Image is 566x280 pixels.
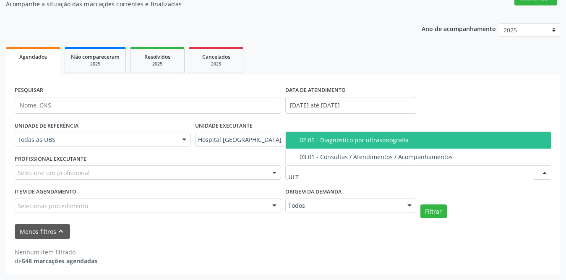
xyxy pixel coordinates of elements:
[422,23,496,34] p: Ano de acompanhamento
[15,256,97,265] div: de
[195,120,253,133] label: UNIDADE EXECUTANTE
[15,97,281,114] input: Nome, CNS
[136,61,178,67] div: 2025
[144,53,170,60] span: Resolvidos
[15,186,76,199] label: Item de agendamento
[300,154,546,160] div: 03.01 - Consultas / Atendimentos / Acompanhamentos
[198,136,444,144] span: Hospital [GEOGRAPHIC_DATA]
[300,137,546,144] div: 02.05 - Diagnóstico por ultrasonografia
[195,61,237,67] div: 2025
[285,97,416,114] input: Selecione um intervalo
[288,201,399,210] span: Todos
[15,84,43,97] label: PESQUISAR
[71,61,120,67] div: 2025
[15,248,97,256] div: Nenhum item filtrado
[71,53,120,60] span: Não compareceram
[19,53,47,60] span: Agendados
[285,186,342,199] label: Origem da demanda
[15,120,78,133] label: UNIDADE DE REFERÊNCIA
[202,53,230,60] span: Cancelados
[18,168,90,177] span: Selecione um profissional
[22,257,97,265] strong: 548 marcações agendadas
[420,204,447,219] button: Filtrar
[15,224,70,239] button: Menos filtroskeyboard_arrow_up
[18,201,88,210] span: Selecionar procedimento
[285,84,346,97] label: DATA DE ATENDIMENTO
[18,136,174,144] span: Todas as UBS
[288,168,535,185] input: Selecione um grupo ou subgrupo
[15,152,86,165] label: PROFISSIONAL EXECUTANTE
[56,227,65,236] i: keyboard_arrow_up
